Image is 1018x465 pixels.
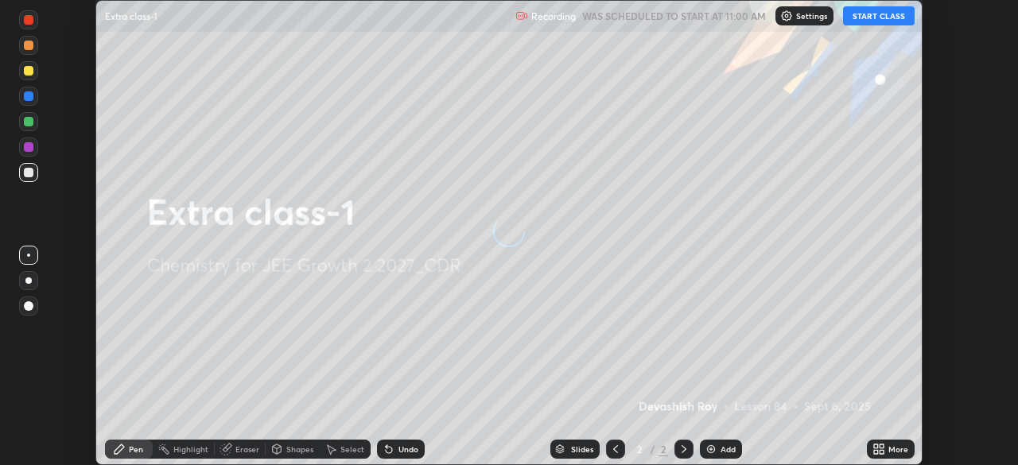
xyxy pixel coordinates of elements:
div: Highlight [173,445,208,453]
div: More [888,445,908,453]
p: Recording [531,10,576,22]
div: Shapes [286,445,313,453]
div: Slides [571,445,593,453]
button: START CLASS [843,6,915,25]
div: Pen [129,445,143,453]
div: Add [721,445,736,453]
img: recording.375f2c34.svg [515,10,528,22]
p: Settings [796,12,827,20]
h5: WAS SCHEDULED TO START AT 11:00 AM [582,9,766,23]
div: 2 [631,444,647,454]
div: 2 [659,442,668,456]
img: add-slide-button [705,443,717,455]
p: Extra class-1 [105,10,157,22]
img: class-settings-icons [780,10,793,22]
div: Eraser [235,445,259,453]
div: Undo [398,445,418,453]
div: / [651,444,655,454]
div: Select [340,445,364,453]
